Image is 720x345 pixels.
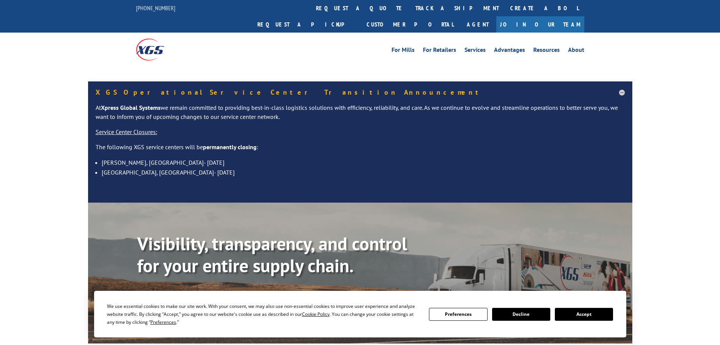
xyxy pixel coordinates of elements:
[102,158,625,167] li: [PERSON_NAME], [GEOGRAPHIC_DATA]- [DATE]
[494,47,525,55] a: Advantages
[361,16,459,33] a: Customer Portal
[252,16,361,33] a: Request a pickup
[203,143,257,151] strong: permanently closing
[96,103,625,128] p: At we remain committed to providing best-in-class logistics solutions with efficiency, reliabilit...
[465,47,486,55] a: Services
[533,47,560,55] a: Resources
[496,16,584,33] a: Join Our Team
[96,89,625,96] h5: XGS Operational Service Center Transition Announcement
[150,319,176,325] span: Preferences
[96,143,625,158] p: The following XGS service centers will be :
[492,308,550,321] button: Decline
[96,128,157,136] u: Service Center Closures:
[429,308,487,321] button: Preferences
[102,167,625,177] li: [GEOGRAPHIC_DATA], [GEOGRAPHIC_DATA]- [DATE]
[94,291,626,337] div: Cookie Consent Prompt
[568,47,584,55] a: About
[137,232,407,277] b: Visibility, transparency, and control for your entire supply chain.
[302,311,330,317] span: Cookie Policy
[107,302,420,326] div: We use essential cookies to make our site work. With your consent, we may also use non-essential ...
[555,308,613,321] button: Accept
[136,4,175,12] a: [PHONE_NUMBER]
[101,104,161,111] strong: Xpress Global Systems
[423,47,456,55] a: For Retailers
[392,47,415,55] a: For Mills
[459,16,496,33] a: Agent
